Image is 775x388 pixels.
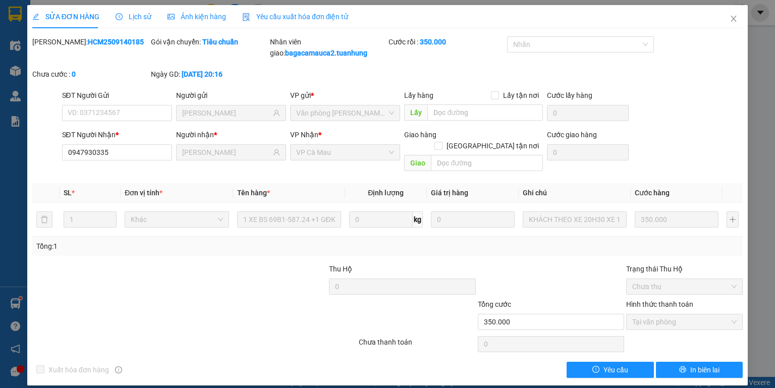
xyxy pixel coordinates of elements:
span: user [273,109,280,117]
span: Giá trị hàng [431,189,468,197]
div: SĐT Người Gửi [62,90,172,101]
button: delete [36,211,52,228]
span: clock-circle [116,13,123,20]
img: icon [242,13,250,21]
span: Chưa thu [632,279,737,294]
button: exclamation-circleYêu cầu [567,362,654,378]
div: VP gửi [290,90,400,101]
input: VD: Bàn, Ghế [237,211,341,228]
div: Nhân viên giao: [270,36,386,59]
span: Tại văn phòng [632,314,737,329]
label: Cước lấy hàng [547,91,592,99]
b: HCM2509140185 [88,38,144,46]
div: Gói vận chuyển: [151,36,267,47]
span: Tên hàng [237,189,270,197]
span: close [730,15,738,23]
span: SL [64,189,72,197]
span: VP Cà Mau [296,145,394,160]
span: user [273,149,280,156]
span: Lấy tận nơi [499,90,543,101]
div: Cước rồi : [389,36,505,47]
span: Yêu cầu xuất hóa đơn điện tử [242,13,349,21]
span: Văn phòng Hồ Chí Minh [296,105,394,121]
input: Tên người gửi [182,107,271,119]
div: Chưa thanh toán [358,337,476,354]
span: Đơn vị tính [125,189,162,197]
span: Khác [131,212,223,227]
span: VP Nhận [290,131,318,139]
th: Ghi chú [519,183,631,203]
span: Lấy hàng [404,91,433,99]
div: Chưa cước : [32,69,149,80]
input: Dọc đường [431,155,543,171]
button: Close [719,5,748,33]
span: [GEOGRAPHIC_DATA] tận nơi [442,140,543,151]
span: edit [32,13,39,20]
input: Tên người nhận [182,147,271,158]
input: 0 [431,211,515,228]
div: Người gửi [176,90,286,101]
span: Yêu cầu [603,364,628,375]
b: Tiêu chuẩn [202,38,238,46]
span: Định lượng [368,189,404,197]
label: Hình thức thanh toán [626,300,693,308]
span: exclamation-circle [592,366,599,374]
div: SĐT Người Nhận [62,129,172,140]
input: 0 [635,211,718,228]
button: printerIn biên lai [656,362,743,378]
label: Cước giao hàng [547,131,597,139]
input: Ghi Chú [523,211,627,228]
span: kg [413,211,423,228]
input: Cước giao hàng [547,144,629,160]
b: [DATE] 20:16 [182,70,223,78]
span: printer [679,366,686,374]
span: Giao hàng [404,131,436,139]
div: [PERSON_NAME]: [32,36,149,47]
span: Lấy [404,104,427,121]
span: Tổng cước [478,300,511,308]
span: In biên lai [690,364,719,375]
b: 0 [72,70,76,78]
span: Ảnh kiện hàng [168,13,226,21]
div: Người nhận [176,129,286,140]
span: SỬA ĐƠN HÀNG [32,13,99,21]
button: plus [727,211,739,228]
span: picture [168,13,175,20]
div: Ngày GD: [151,69,267,80]
span: Xuất hóa đơn hàng [44,364,113,375]
span: Lịch sử [116,13,151,21]
b: bagacamauca2.tuanhung [285,49,367,57]
input: Cước lấy hàng [547,105,629,121]
span: Cước hàng [635,189,670,197]
span: Thu Hộ [329,265,352,273]
span: info-circle [115,366,122,373]
input: Dọc đường [427,104,543,121]
div: Tổng: 1 [36,241,300,252]
b: 350.000 [420,38,446,46]
div: Trạng thái Thu Hộ [626,263,743,274]
span: Giao [404,155,431,171]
